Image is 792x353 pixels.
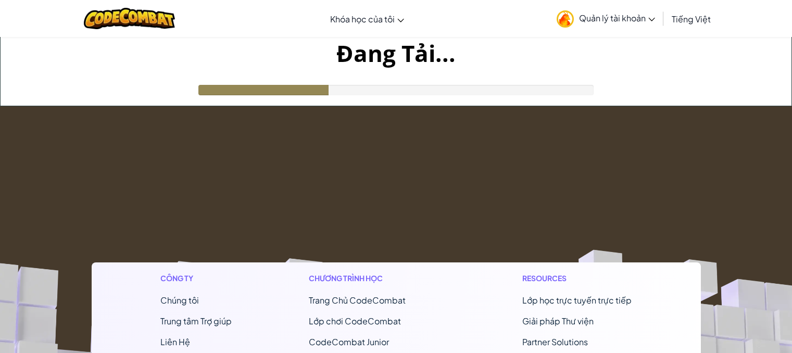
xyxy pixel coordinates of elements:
h1: Đang Tải... [1,37,791,69]
span: Quản lý tài khoản [579,12,655,23]
a: Quản lý tài khoản [551,2,660,35]
span: Trang Chủ CodeCombat [309,295,406,306]
a: Khóa học của tôi [325,5,409,33]
h1: Chương trình học [309,273,446,284]
a: Partner Solutions [522,336,588,347]
a: Trung tâm Trợ giúp [160,316,232,326]
h1: Công ty [160,273,232,284]
a: Giải pháp Thư viện [522,316,594,326]
h1: Resources [522,273,632,284]
span: Liên Hệ [160,336,190,347]
a: Lớp chơi CodeCombat [309,316,401,326]
span: Tiếng Việt [672,14,711,24]
img: avatar [557,10,574,28]
a: CodeCombat Junior [309,336,389,347]
img: CodeCombat logo [84,8,175,29]
a: Lớp học trực tuyến trực tiếp [522,295,632,306]
a: Tiếng Việt [667,5,716,33]
span: Khóa học của tôi [330,14,395,24]
a: Chúng tôi [160,295,199,306]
